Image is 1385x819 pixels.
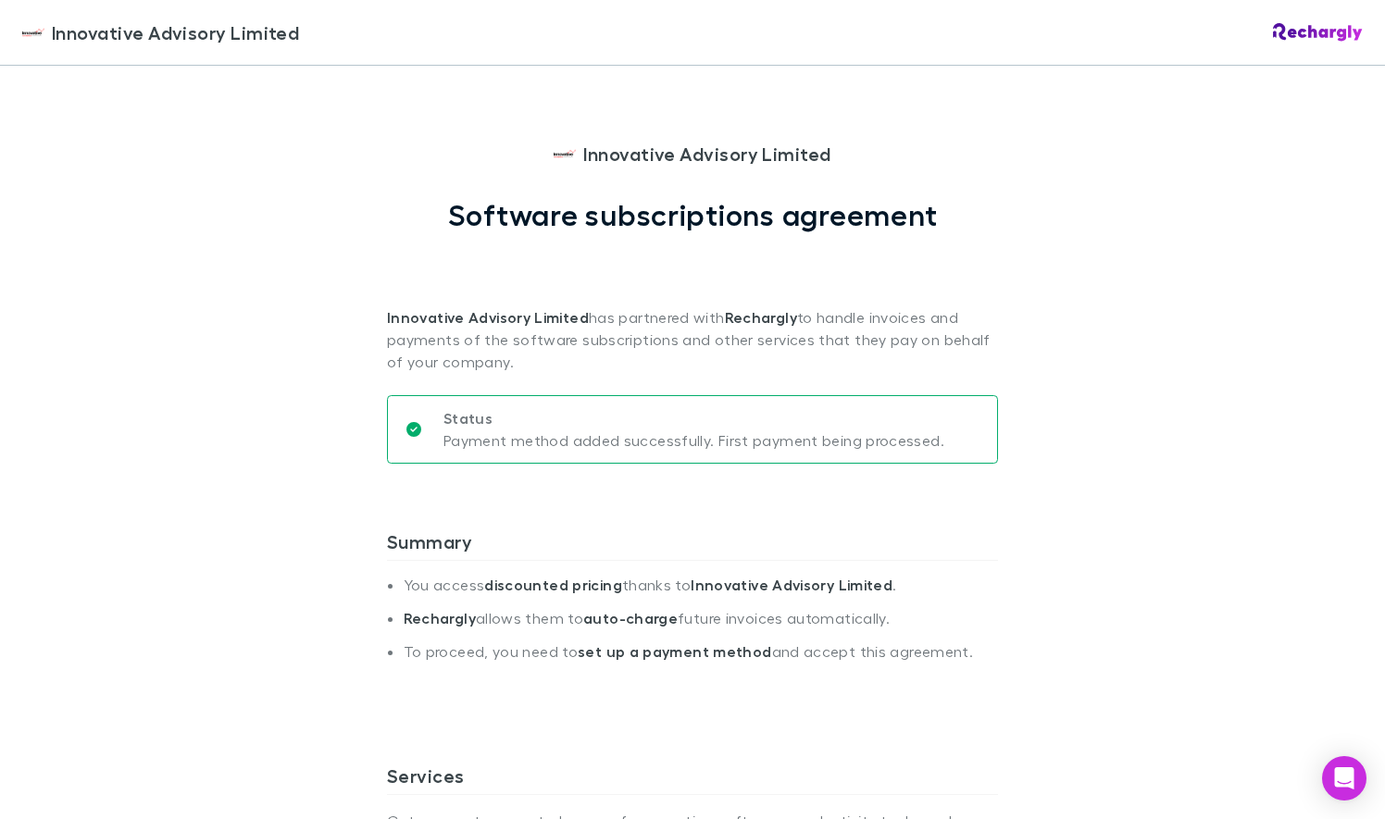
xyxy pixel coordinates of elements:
strong: Innovative Advisory Limited [691,576,892,594]
h1: Software subscriptions agreement [448,197,938,232]
strong: auto-charge [583,609,678,627]
h3: Summary [387,530,998,560]
img: Innovative Advisory Limited's Logo [554,143,576,165]
strong: Innovative Advisory Limited [387,308,589,327]
img: Rechargly Logo [1273,23,1363,42]
li: allows them to future invoices automatically. [404,609,998,642]
h3: Services [387,764,998,794]
img: Innovative Advisory Limited's Logo [22,21,44,43]
strong: set up a payment method [578,642,771,661]
strong: discounted pricing [484,576,622,594]
p: has partnered with to handle invoices and payments of the software subscriptions and other servic... [387,232,998,373]
p: Status [443,407,944,429]
span: Innovative Advisory Limited [52,19,299,46]
div: Open Intercom Messenger [1322,756,1366,800]
span: Innovative Advisory Limited [583,140,830,168]
li: You access thanks to . [404,576,998,609]
li: To proceed, you need to and accept this agreement. [404,642,998,676]
strong: Rechargly [725,308,797,327]
strong: Rechargly [404,609,476,627]
p: Payment method added successfully. First payment being processed. [443,429,944,452]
